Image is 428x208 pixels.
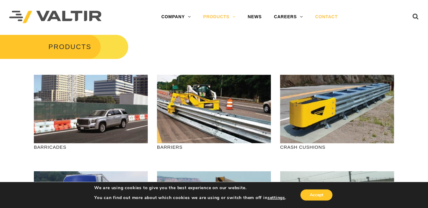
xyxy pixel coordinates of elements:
a: PRODUCTS [197,11,242,23]
img: Valtir [9,11,102,23]
button: Accept [301,189,333,201]
p: BARRIERS [157,144,271,151]
p: We are using cookies to give you the best experience on our website. [94,185,286,191]
a: CAREERS [268,11,309,23]
p: BARRICADES [34,144,148,151]
button: settings [268,195,285,201]
a: COMPANY [155,11,197,23]
p: CRASH CUSHIONS [280,144,394,151]
p: You can find out more about which cookies we are using or switch them off in . [94,195,286,201]
a: NEWS [242,11,268,23]
a: CONTACT [309,11,344,23]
